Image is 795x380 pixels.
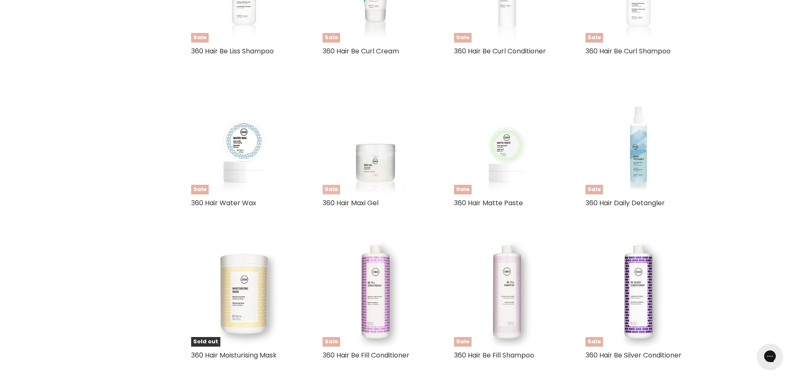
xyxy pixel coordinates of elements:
[753,341,787,372] iframe: Gorgias live chat messenger
[191,33,209,43] span: Sale
[191,240,298,347] img: 360 Hair Moisturising Mask
[586,240,692,347] a: 360 Hair Be Silver ConditionerSale
[586,337,603,347] span: Sale
[586,350,681,360] a: 360 Hair Be Silver Conditioner
[454,337,472,347] span: Sale
[323,337,340,347] span: Sale
[191,240,298,347] a: 360 Hair Moisturising MaskSold out
[586,88,692,194] img: 360 Hair Daily Detangler
[191,185,209,194] span: Sale
[323,350,409,360] a: 360 Hair Be Fill Conditioner
[454,185,472,194] span: Sale
[454,198,523,208] a: 360 Hair Matte Paste
[204,88,284,194] img: 360 Hair Water Wax
[467,88,547,194] img: 360 Hair Matte Paste
[454,46,546,56] a: 360 Hair Be Curl Conditioner
[323,46,399,56] a: 360 Hair Be Curl Cream
[586,88,692,194] a: 360 Hair Daily DetanglerSale
[191,88,298,194] a: 360 Hair Water WaxSale
[323,88,429,194] a: 360 Hair Maxi GelSale
[191,337,220,347] span: Sold out
[323,240,429,347] img: 360 Hair Be Fill Conditioner
[323,198,379,208] a: 360 Hair Maxi Gel
[454,88,560,194] a: 360 Hair Matte PasteSale
[586,46,671,56] a: 360 Hair Be Curl Shampoo
[586,33,603,43] span: Sale
[454,350,534,360] a: 360 Hair Be Fill Shampoo
[191,46,274,56] a: 360 Hair Be Liss Shampoo
[191,350,277,360] a: 360 Hair Moisturising Mask
[586,240,692,347] img: 360 Hair Be Silver Conditioner
[586,198,665,208] a: 360 Hair Daily Detangler
[323,33,340,43] span: Sale
[454,33,472,43] span: Sale
[454,240,560,347] img: 360 Hair Be Fill Shampoo
[323,185,340,194] span: Sale
[586,185,603,194] span: Sale
[336,88,415,194] img: 360 Hair Maxi Gel
[191,198,256,208] a: 360 Hair Water Wax
[323,240,429,347] a: 360 Hair Be Fill ConditionerSale
[454,240,560,347] a: 360 Hair Be Fill ShampooSale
